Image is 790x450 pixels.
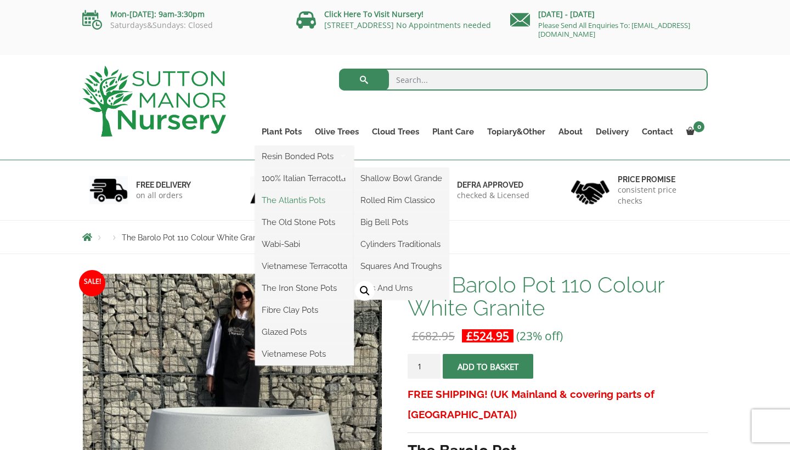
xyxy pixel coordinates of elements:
[693,121,704,132] span: 0
[255,280,354,296] a: The Iron Stone Pots
[255,192,354,209] a: The Atlantis Pots
[412,328,455,344] bdi: 682.95
[680,124,708,139] a: 0
[82,66,226,137] img: logo
[354,258,449,274] a: Squares And Troughs
[255,346,354,362] a: Vietnamese Pots
[481,124,552,139] a: Topiary&Other
[618,184,701,206] p: consistent price checks
[255,148,354,165] a: Resin Bonded Pots
[538,20,690,39] a: Please Send All Enquiries To: [EMAIL_ADDRESS][DOMAIN_NAME]
[618,175,701,184] h6: Price promise
[82,233,708,241] nav: Breadcrumbs
[250,176,289,204] img: 2.jpg
[136,190,191,201] p: on all orders
[354,192,449,209] a: Rolled Rim Classico
[412,328,419,344] span: £
[324,20,491,30] a: [STREET_ADDRESS] No Appointments needed
[355,281,375,301] a: View full-screen image gallery
[354,280,449,296] a: Jars And Urns
[408,273,708,319] h1: The Barolo Pot 110 Colour White Granite
[589,124,635,139] a: Delivery
[255,236,354,252] a: Wabi-Sabi
[408,354,441,379] input: Product quantity
[255,170,354,187] a: 100% Italian Terracotta
[552,124,589,139] a: About
[354,214,449,230] a: Big Bell Pots
[89,176,128,204] img: 1.jpg
[255,302,354,318] a: Fibre Clay Pots
[408,384,708,425] h3: FREE SHIPPING! (UK Mainland & covering parts of [GEOGRAPHIC_DATA])
[255,324,354,340] a: Glazed Pots
[571,173,610,207] img: 4.jpg
[466,328,509,344] bdi: 524.95
[324,9,424,19] a: Click Here To Visit Nursery!
[354,170,449,187] a: Shallow Bowl Grande
[79,270,105,296] span: Sale!
[136,180,191,190] h6: FREE DELIVERY
[122,233,266,242] span: The Barolo Pot 110 Colour White Granite
[365,124,426,139] a: Cloud Trees
[457,190,529,201] p: checked & Licensed
[255,124,308,139] a: Plant Pots
[308,124,365,139] a: Olive Trees
[457,180,529,190] h6: Defra approved
[255,214,354,230] a: The Old Stone Pots
[339,69,708,91] input: Search...
[510,8,708,21] p: [DATE] - [DATE]
[635,124,680,139] a: Contact
[82,21,280,30] p: Saturdays&Sundays: Closed
[82,8,280,21] p: Mon-[DATE]: 9am-3:30pm
[255,258,354,274] a: Vietnamese Terracotta
[516,328,563,344] span: (23% off)
[466,328,473,344] span: £
[426,124,481,139] a: Plant Care
[443,354,533,379] button: Add to basket
[354,236,449,252] a: Cylinders Traditionals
